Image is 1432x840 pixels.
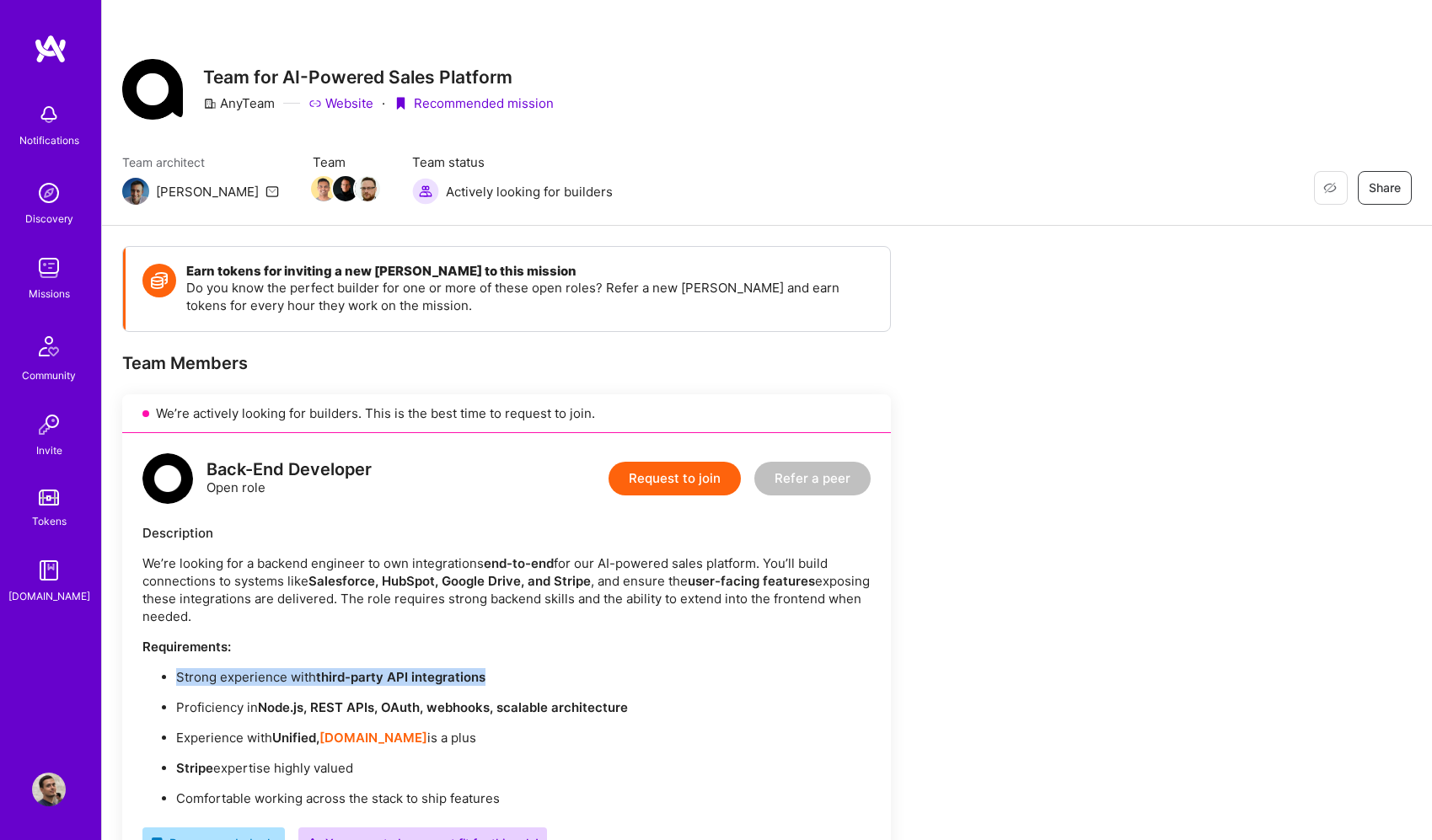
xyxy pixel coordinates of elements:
[1369,179,1401,196] span: Share
[156,183,259,201] div: [PERSON_NAME]
[394,97,407,110] i: icon PurpleRibbon
[32,773,66,806] img: User Avatar
[412,178,439,205] img: Actively looking for builders
[122,153,279,171] span: Team architect
[382,94,385,112] div: ·
[206,461,372,496] div: Open role
[32,512,67,530] div: Tokens
[265,185,279,198] i: icon Mail
[203,97,217,110] i: icon CompanyGray
[186,279,873,314] p: Do you know the perfect builder for one or more of these open roles? Refer a new [PERSON_NAME] an...
[206,461,372,479] div: Back-End Developer
[8,587,90,605] div: [DOMAIN_NAME]
[609,462,741,495] button: Request to join
[754,462,871,495] button: Refer a peer
[308,573,591,589] strong: Salesforce, HubSpot, Google Drive, and Stripe
[122,178,149,205] img: Team Architect
[142,524,871,542] div: Description
[688,573,815,589] strong: user-facing features
[122,394,891,433] div: We’re actively looking for builders. This is the best time to request to join.
[186,264,873,279] h4: Earn tokens for inviting a new [PERSON_NAME] to this mission
[176,729,871,746] p: Experience with is a plus
[203,94,275,112] div: AnyTeam
[176,760,213,776] strong: Stripe
[176,668,871,686] p: Strong experience with
[258,699,628,715] strong: Node.js, REST APIs, OAuth, webhooks, scalable architecture
[32,251,66,285] img: teamwork
[355,176,380,201] img: Team Member Avatar
[142,264,176,297] img: Token icon
[446,183,613,201] span: Actively looking for builders
[203,67,554,88] h3: Team for AI-Powered Sales Platform
[308,94,373,112] a: Website
[142,554,871,625] p: We’re looking for a backend engineer to own integrations for our AI-powered sales platform. You’l...
[34,34,67,64] img: logo
[176,759,871,777] p: expertise highly valued
[36,441,62,459] div: Invite
[316,669,485,685] strong: third-party API integrations
[19,131,79,149] div: Notifications
[176,698,871,716] p: Proficiency in
[39,490,59,506] img: tokens
[22,366,76,384] div: Community
[484,555,554,571] strong: end-to-end
[122,352,891,374] div: Team Members
[333,176,358,201] img: Team Member Avatar
[25,210,73,227] div: Discovery
[272,730,319,746] strong: Unified,
[142,453,193,504] img: logo
[29,285,70,302] div: Missions
[32,98,66,131] img: bell
[1323,181,1337,195] i: icon EyeClosed
[32,554,66,587] img: guide book
[313,153,378,171] span: Team
[319,730,427,746] strong: [DOMAIN_NAME]
[394,94,554,112] div: Recommended mission
[176,789,871,807] p: Comfortable working across the stack to ship features
[412,153,613,171] span: Team status
[29,326,69,366] img: Community
[311,176,336,201] img: Team Member Avatar
[32,408,66,441] img: Invite
[122,59,183,120] img: Company Logo
[32,176,66,210] img: discovery
[142,639,231,655] strong: Requirements:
